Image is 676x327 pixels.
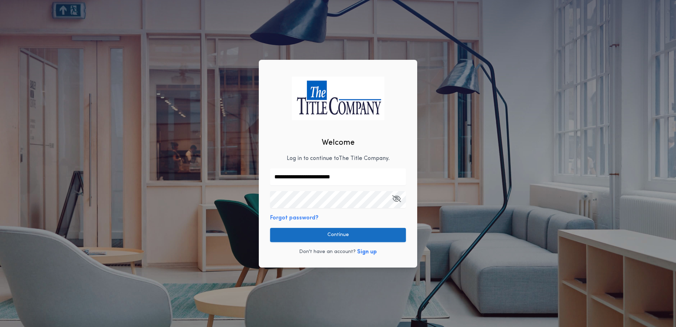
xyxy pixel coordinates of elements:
[357,248,377,256] button: Sign up
[287,154,390,163] p: Log in to continue to The Title Company .
[270,228,406,242] button: Continue
[299,248,356,256] p: Don't have an account?
[292,76,384,120] img: logo
[322,137,355,149] h2: Welcome
[270,214,319,222] button: Forgot password?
